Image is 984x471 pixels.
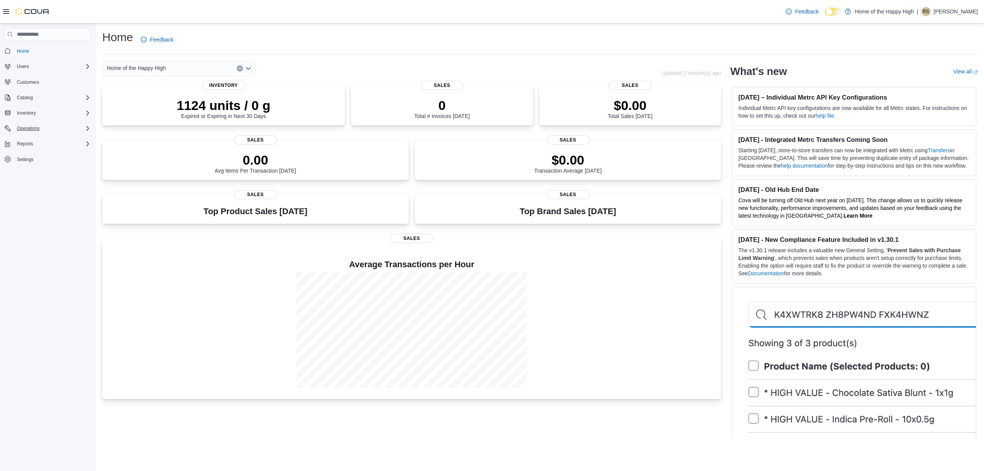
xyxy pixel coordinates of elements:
[973,70,978,75] svg: External link
[738,247,961,261] strong: Prevent Sales with Purchase Limit Warning
[738,104,970,120] p: Individual Metrc API key configurations are now available for all Metrc states. For instructions ...
[5,42,91,185] nav: Complex example
[534,152,602,168] p: $0.00
[934,7,978,16] p: [PERSON_NAME]
[14,124,91,133] span: Operations
[17,48,29,54] span: Home
[2,123,94,134] button: Operations
[14,124,43,133] button: Operations
[14,108,39,118] button: Inventory
[738,186,970,193] h3: [DATE] - Old Hub End Date
[15,8,50,15] img: Cova
[414,98,470,113] p: 0
[234,190,277,199] span: Sales
[927,147,950,153] a: Transfers
[825,8,841,16] input: Dark Mode
[738,136,970,143] h3: [DATE] - Integrated Metrc Transfers Coming Soon
[390,234,433,243] span: Sales
[2,45,94,56] button: Home
[14,139,36,148] button: Reports
[738,246,970,277] p: The v1.30.1 release includes a valuable new General Setting, ' ', which prevents sales when produ...
[14,93,91,102] span: Catalog
[14,139,91,148] span: Reports
[108,260,715,269] h4: Average Transactions per Hour
[14,77,91,87] span: Customers
[662,70,721,76] p: Updated 2 minute(s) ago
[14,78,42,87] a: Customers
[234,135,277,145] span: Sales
[781,163,828,169] a: help documentation
[14,47,32,56] a: Home
[2,154,94,165] button: Settings
[107,63,166,73] span: Home of the Happy High
[14,62,91,71] span: Users
[237,65,243,72] button: Clear input
[534,152,602,174] div: Transaction Average [DATE]
[738,93,970,101] h3: [DATE] – Individual Metrc API Key Configurations
[608,81,652,90] span: Sales
[738,236,970,243] h3: [DATE] - New Compliance Feature Included in v1.30.1
[17,95,33,101] span: Catalog
[520,207,616,216] h3: Top Brand Sales [DATE]
[14,46,91,55] span: Home
[177,98,271,113] p: 1124 units / 0 g
[917,7,918,16] p: |
[738,197,962,219] span: Cova will be turning off Old Hub next year on [DATE]. This change allows us to quickly release ne...
[17,63,29,70] span: Users
[202,81,245,90] span: Inventory
[17,79,39,85] span: Customers
[547,135,590,145] span: Sales
[14,108,91,118] span: Inventory
[17,156,33,163] span: Settings
[953,68,978,75] a: View allExternal link
[923,7,929,16] span: RS
[215,152,296,168] p: 0.00
[608,98,652,119] div: Total Sales [DATE]
[102,30,133,45] h1: Home
[843,213,872,219] a: Learn More
[215,152,296,174] div: Avg Items Per Transaction [DATE]
[2,138,94,149] button: Reports
[547,190,590,199] span: Sales
[177,98,271,119] div: Expired or Expiring in Next 30 Days
[2,92,94,103] button: Catalog
[14,155,91,164] span: Settings
[421,81,464,90] span: Sales
[14,93,36,102] button: Catalog
[17,141,33,147] span: Reports
[414,98,470,119] div: Total # Invoices [DATE]
[730,65,787,78] h2: What's new
[138,32,176,47] a: Feedback
[783,4,821,19] a: Feedback
[2,108,94,118] button: Inventory
[14,155,37,164] a: Settings
[795,8,818,15] span: Feedback
[855,7,914,16] p: Home of the Happy High
[14,62,32,71] button: Users
[608,98,652,113] p: $0.00
[17,110,36,116] span: Inventory
[748,270,784,276] a: Documentation
[17,125,40,131] span: Operations
[816,113,834,119] a: help file
[921,7,931,16] div: Rachel Snelgrove
[738,146,970,170] p: Starting [DATE], store-to-store transfers can now be integrated with Metrc using in [GEOGRAPHIC_D...
[245,65,251,72] button: Open list of options
[2,77,94,88] button: Customers
[2,61,94,72] button: Users
[150,36,173,43] span: Feedback
[203,207,307,216] h3: Top Product Sales [DATE]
